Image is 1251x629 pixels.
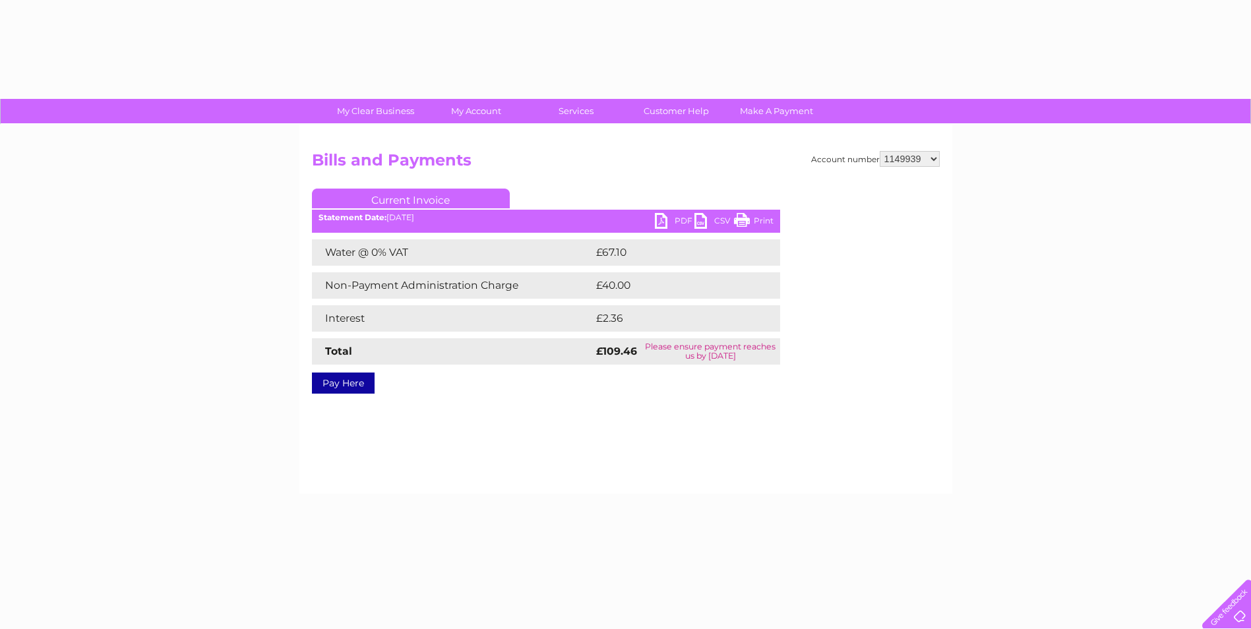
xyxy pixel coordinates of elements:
[312,373,375,394] a: Pay Here
[522,99,630,123] a: Services
[421,99,530,123] a: My Account
[593,239,752,266] td: £67.10
[641,338,780,365] td: Please ensure payment reaches us by [DATE]
[722,99,831,123] a: Make A Payment
[655,213,694,232] a: PDF
[811,151,940,167] div: Account number
[312,189,510,208] a: Current Invoice
[694,213,734,232] a: CSV
[734,213,774,232] a: Print
[321,99,430,123] a: My Clear Business
[312,151,940,176] h2: Bills and Payments
[325,345,352,357] strong: Total
[593,272,754,299] td: £40.00
[596,345,637,357] strong: £109.46
[312,272,593,299] td: Non-Payment Administration Charge
[312,213,780,222] div: [DATE]
[319,212,386,222] b: Statement Date:
[593,305,749,332] td: £2.36
[312,239,593,266] td: Water @ 0% VAT
[622,99,731,123] a: Customer Help
[312,305,593,332] td: Interest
